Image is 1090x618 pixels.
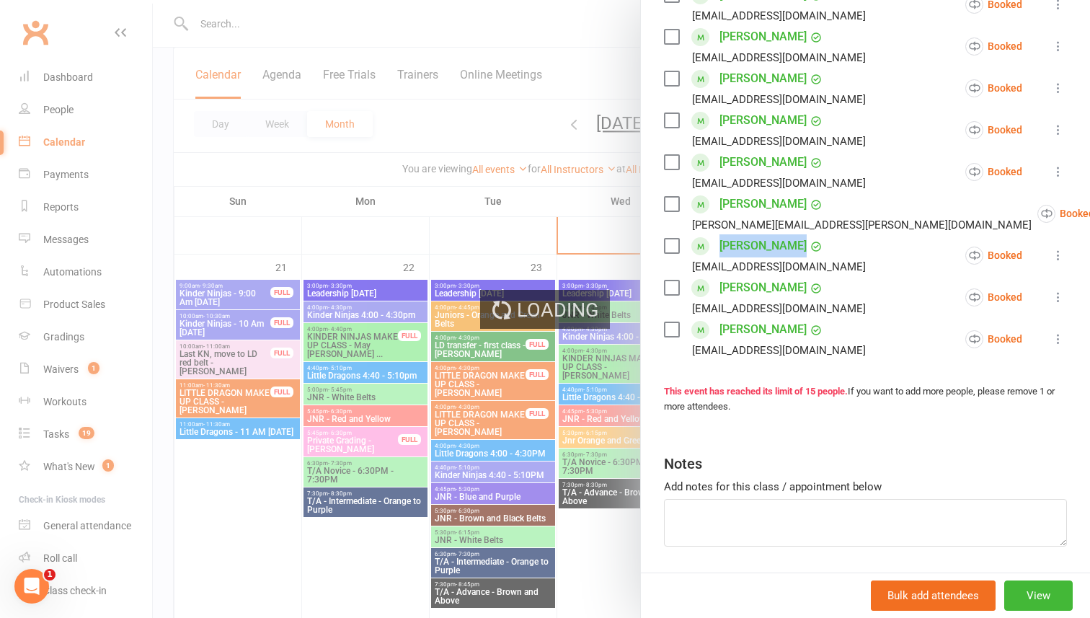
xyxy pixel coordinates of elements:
[692,341,866,360] div: [EMAIL_ADDRESS][DOMAIN_NAME]
[664,454,702,474] div: Notes
[719,193,807,216] a: [PERSON_NAME]
[719,151,807,174] a: [PERSON_NAME]
[692,174,866,193] div: [EMAIL_ADDRESS][DOMAIN_NAME]
[719,318,807,341] a: [PERSON_NAME]
[965,288,1022,306] div: Booked
[664,384,1067,415] div: If you want to add more people, please remove 1 or more attendees.
[719,276,807,299] a: [PERSON_NAME]
[965,121,1022,139] div: Booked
[692,90,866,109] div: [EMAIL_ADDRESS][DOMAIN_NAME]
[44,569,56,581] span: 1
[1004,581,1073,611] button: View
[664,386,848,397] strong: This event has reached its limit of 15 people.
[692,6,866,25] div: [EMAIL_ADDRESS][DOMAIN_NAME]
[871,581,996,611] button: Bulk add attendees
[965,330,1022,348] div: Booked
[719,25,807,48] a: [PERSON_NAME]
[719,109,807,132] a: [PERSON_NAME]
[14,569,49,604] iframe: Intercom live chat
[664,478,1067,495] div: Add notes for this class / appointment below
[719,234,807,257] a: [PERSON_NAME]
[965,79,1022,97] div: Booked
[692,132,866,151] div: [EMAIL_ADDRESS][DOMAIN_NAME]
[692,299,866,318] div: [EMAIL_ADDRESS][DOMAIN_NAME]
[692,216,1032,234] div: [PERSON_NAME][EMAIL_ADDRESS][PERSON_NAME][DOMAIN_NAME]
[965,247,1022,265] div: Booked
[965,163,1022,181] div: Booked
[719,67,807,90] a: [PERSON_NAME]
[692,48,866,67] div: [EMAIL_ADDRESS][DOMAIN_NAME]
[965,37,1022,56] div: Booked
[692,257,866,276] div: [EMAIL_ADDRESS][DOMAIN_NAME]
